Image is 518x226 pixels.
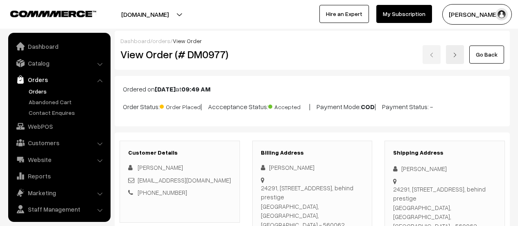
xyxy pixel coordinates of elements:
a: Staff Management [10,202,108,217]
span: View Order [173,37,202,44]
a: Go Back [469,46,504,64]
a: Catalog [10,56,108,71]
a: My Subscription [376,5,432,23]
h3: Shipping Address [393,149,496,156]
div: / / [120,37,504,45]
span: Accepted [268,100,309,111]
h3: Customer Details [128,149,231,156]
span: Order Placed [160,100,201,111]
a: Dashboard [120,37,150,44]
p: Ordered on at [123,84,502,94]
a: Hire an Expert [319,5,369,23]
a: orders [152,37,170,44]
a: [PHONE_NUMBER] [138,189,187,196]
a: Reports [10,169,108,183]
b: COD [361,103,375,111]
img: user [495,8,508,21]
h2: View Order (# DM0977) [120,48,240,61]
div: [PERSON_NAME] [261,163,364,172]
a: COMMMERCE [10,8,82,18]
a: Orders [10,72,108,87]
b: [DATE] [155,85,176,93]
button: [PERSON_NAME] [442,4,512,25]
a: Contact Enquires [27,108,108,117]
b: 09:49 AM [181,85,210,93]
a: Dashboard [10,39,108,54]
img: right-arrow.png [452,53,457,57]
h3: Billing Address [261,149,364,156]
button: [DOMAIN_NAME] [93,4,197,25]
a: WebPOS [10,119,108,134]
span: [PERSON_NAME] [138,164,183,171]
a: Website [10,152,108,167]
img: COMMMERCE [10,11,96,17]
a: [EMAIL_ADDRESS][DOMAIN_NAME] [138,176,231,184]
p: Order Status: | Accceptance Status: | Payment Mode: | Payment Status: - [123,100,502,112]
a: Abandoned Cart [27,98,108,106]
a: Orders [27,87,108,96]
a: Customers [10,135,108,150]
a: Marketing [10,185,108,200]
div: [PERSON_NAME] [393,164,496,173]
